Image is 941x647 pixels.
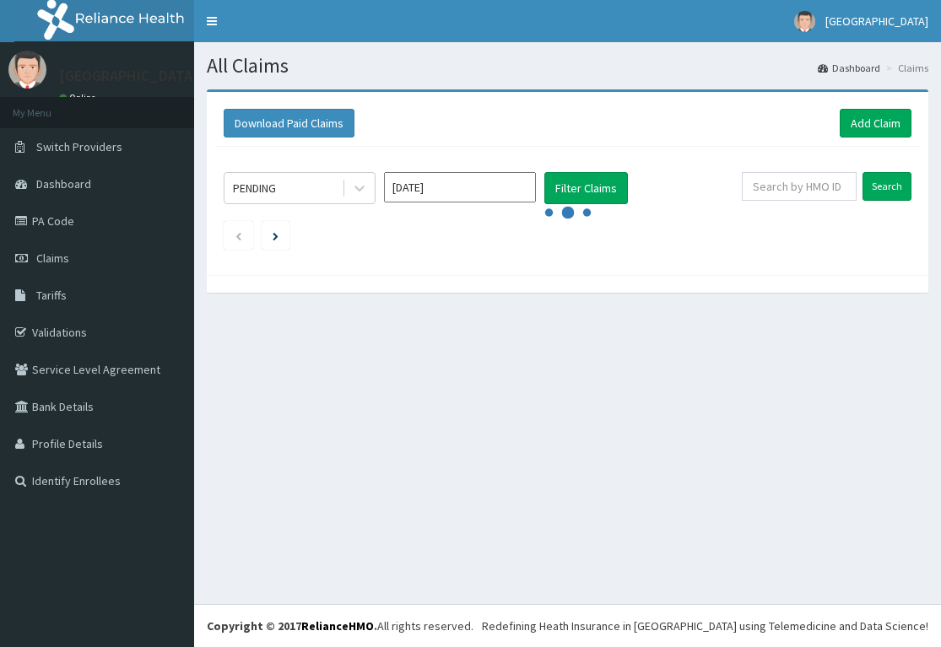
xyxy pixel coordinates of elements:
[207,55,928,77] h1: All Claims
[544,172,628,204] button: Filter Claims
[36,288,67,303] span: Tariffs
[36,176,91,191] span: Dashboard
[36,139,122,154] span: Switch Providers
[840,109,911,137] a: Add Claim
[235,228,242,243] a: Previous page
[543,187,593,238] svg: audio-loading
[273,228,279,243] a: Next page
[742,172,857,201] input: Search by HMO ID
[207,618,377,634] strong: Copyright © 2017 .
[194,604,941,647] footer: All rights reserved.
[224,109,354,137] button: Download Paid Claims
[301,618,374,634] a: RelianceHMO
[794,11,815,32] img: User Image
[482,617,928,634] div: Redefining Heath Insurance in [GEOGRAPHIC_DATA] using Telemedicine and Data Science!
[882,61,928,75] li: Claims
[818,61,880,75] a: Dashboard
[863,172,911,201] input: Search
[8,51,46,89] img: User Image
[59,92,100,104] a: Online
[36,251,69,266] span: Claims
[384,172,536,202] input: Select Month and Year
[233,180,276,197] div: PENDING
[825,13,928,29] span: [GEOGRAPHIC_DATA]
[59,68,198,84] p: [GEOGRAPHIC_DATA]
